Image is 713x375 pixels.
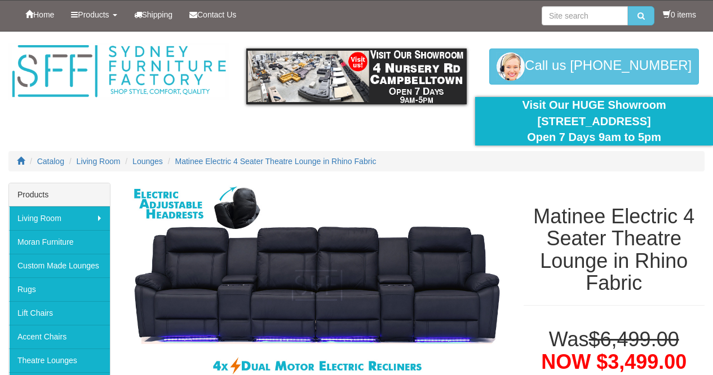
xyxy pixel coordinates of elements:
[33,10,54,19] span: Home
[37,157,64,166] a: Catalog
[9,206,110,230] a: Living Room
[132,157,163,166] a: Lounges
[541,350,687,373] span: NOW $3,499.00
[589,328,679,351] del: $6,499.00
[9,348,110,372] a: Theatre Lounges
[142,10,173,19] span: Shipping
[17,1,63,29] a: Home
[9,325,110,348] a: Accent Chairs
[9,254,110,277] a: Custom Made Lounges
[542,6,628,25] input: Site search
[8,43,229,100] img: Sydney Furniture Factory
[9,301,110,325] a: Lift Chairs
[9,183,110,206] div: Products
[77,157,121,166] a: Living Room
[78,10,109,19] span: Products
[175,157,377,166] a: Matinee Electric 4 Seater Theatre Lounge in Rhino Fabric
[197,10,236,19] span: Contact Us
[63,1,125,29] a: Products
[484,97,705,145] div: Visit Our HUGE Showroom [STREET_ADDRESS] Open 7 Days 9am to 5pm
[663,9,696,20] li: 0 items
[181,1,245,29] a: Contact Us
[126,1,181,29] a: Shipping
[524,205,705,294] h1: Matinee Electric 4 Seater Theatre Lounge in Rhino Fabric
[9,230,110,254] a: Moran Furniture
[9,277,110,301] a: Rugs
[246,48,467,104] img: showroom.gif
